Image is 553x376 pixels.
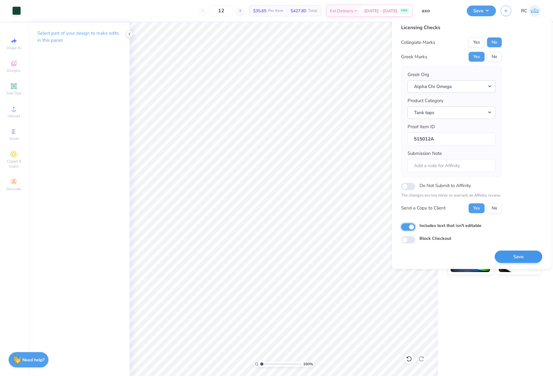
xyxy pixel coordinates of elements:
span: Greek [9,136,19,141]
button: Save [495,251,542,263]
label: Block Checkout [420,235,451,242]
span: Decorate [6,186,21,191]
label: Proof Item ID [408,123,435,130]
div: Licensing Checks [401,24,502,31]
span: Est. Delivery [330,8,353,14]
span: Designs [7,68,21,73]
span: Total [308,8,317,14]
button: Save [467,6,496,16]
button: Yes [469,52,485,62]
span: Add Text [6,91,21,96]
span: [DATE] - [DATE] [364,8,397,14]
span: Upload [8,113,20,118]
span: Image AI [7,45,21,50]
span: FREE [401,9,408,13]
span: Clipart & logos [3,159,25,169]
input: – – [209,5,233,16]
span: 100 % [303,361,313,367]
div: Collegiate Marks [401,39,435,46]
span: $35.65 [253,8,266,14]
img: Rio Cabojoc [529,5,541,17]
div: Send a Copy to Client [401,205,446,212]
label: Greek Org [408,71,429,78]
button: No [487,52,502,62]
button: No [487,203,502,213]
span: RC [521,7,527,14]
label: Submission Note [408,150,442,157]
button: Yes [469,37,485,47]
button: Alpha Chi Omega [408,80,495,93]
a: RC [521,5,541,17]
div: Greek Marks [401,53,427,60]
button: No [487,37,502,47]
p: Select part of your design to make edits in this panel [37,30,120,44]
label: Product Category [408,97,443,104]
input: Add a note for Affinity [408,159,495,172]
button: Yes [469,203,485,213]
p: The changes are too minor to warrant an Affinity review. [401,193,502,199]
button: Tank tops [408,106,495,119]
label: Includes text that isn't editable [420,222,481,229]
strong: Need help? [22,357,44,363]
span: Per Item [268,8,283,14]
label: Do Not Submit to Affinity [420,182,471,190]
input: Untitled Design [417,5,462,17]
span: $427.80 [291,8,306,14]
